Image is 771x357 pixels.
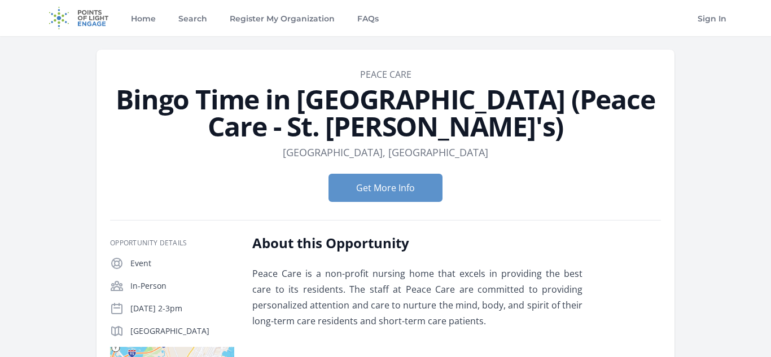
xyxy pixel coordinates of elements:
dd: [GEOGRAPHIC_DATA], [GEOGRAPHIC_DATA] [283,144,488,160]
button: Get More Info [328,174,443,202]
p: Event [130,258,234,269]
h2: About this Opportunity [252,234,582,252]
h3: Opportunity Details [110,239,234,248]
span: Peace Care is a non-profit nursing home that excels in providing the best care to its residents. ... [252,267,582,327]
a: Peace Care [360,68,411,81]
p: [DATE] 2-3pm [130,303,234,314]
p: In-Person [130,280,234,292]
p: [GEOGRAPHIC_DATA] [130,325,234,337]
h1: Bingo Time in [GEOGRAPHIC_DATA] (Peace Care - St. [PERSON_NAME]'s) [110,86,661,140]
